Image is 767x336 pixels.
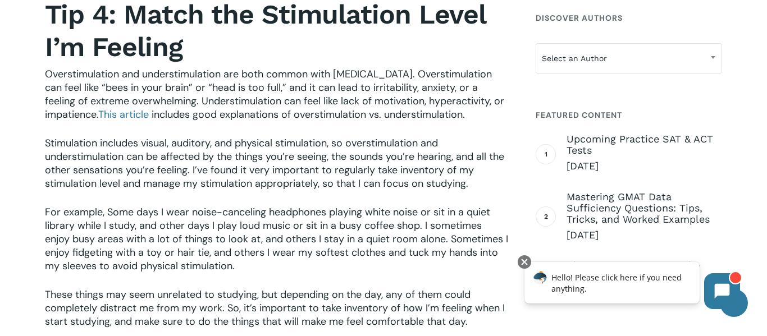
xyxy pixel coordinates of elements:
[567,134,722,156] span: Upcoming Practice SAT & ACT Tests
[567,191,722,225] span: Mastering GMAT Data Sufficiency Questions: Tips, Tricks, and Worked Examples
[45,67,504,121] span: Overstimulation and understimulation are both common with [MEDICAL_DATA]. Overstimulation can fee...
[536,47,722,70] span: Select an Author
[567,159,722,173] span: [DATE]
[567,191,722,242] a: Mastering GMAT Data Sufficiency Questions: Tips, Tricks, and Worked Examples [DATE]
[567,134,722,173] a: Upcoming Practice SAT & ACT Tests [DATE]
[536,105,722,125] h4: Featured Content
[45,205,508,273] span: For example, Some days I wear noise-canceling headphones playing white noise or sit in a quiet li...
[536,43,722,73] span: Select an Author
[45,136,504,190] span: Stimulation includes visual, auditory, and physical stimulation, so overstimulation and understim...
[513,253,751,320] iframe: Chatbot
[152,108,465,121] span: includes good explanations of overstimulation vs. understimulation.
[45,288,505,328] span: These things may seem unrelated to studying, but depending on the day, any of them could complete...
[536,8,722,28] h4: Discover Authors
[567,228,722,242] span: [DATE]
[98,108,149,121] a: This article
